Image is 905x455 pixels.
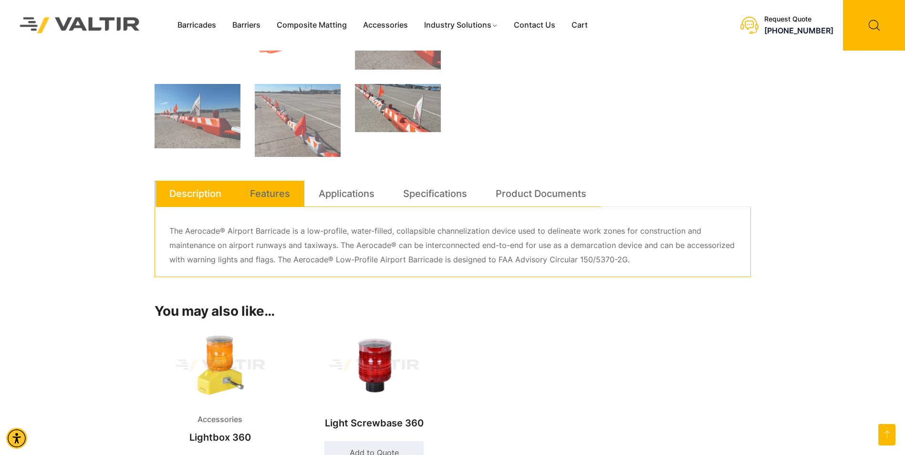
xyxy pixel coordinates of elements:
[355,18,416,32] a: Accessories
[563,18,596,32] a: Cart
[496,181,586,207] a: Product Documents
[764,26,833,35] a: call (888) 496-3625
[309,326,440,434] a: Light Screwbase 360
[506,18,563,32] a: Contact Us
[155,326,286,448] a: AccessoriesLightbox 360
[309,326,440,405] img: Light Screwbase 360
[416,18,506,32] a: Industry Solutions
[155,84,240,148] img: A row of red and white safety barriers with flags and lights on an airport tarmac under a clear b...
[255,84,341,157] img: A row of traffic barriers with red flags and lights on an airport runway, with planes and termina...
[309,413,440,434] h2: Light Screwbase 360
[355,84,441,132] img: A row of traffic barriers with orange and white stripes, red lights, and flags on an airport tarmac.
[403,181,467,207] a: Specifications
[764,15,833,23] div: Request Quote
[6,428,27,449] div: Accessibility Menu
[169,181,221,207] a: Description
[155,326,286,405] img: Accessories
[7,5,153,46] img: Valtir Rentals
[169,18,224,32] a: Barricades
[169,224,736,267] p: The Aerocade® Airport Barricade is a low-profile, water-filled, collapsible channelization device...
[224,18,269,32] a: Barriers
[190,413,250,427] span: Accessories
[155,427,286,448] h2: Lightbox 360
[155,303,751,320] h2: You may also like…
[250,181,290,207] a: Features
[319,181,374,207] a: Applications
[269,18,355,32] a: Composite Matting
[878,424,895,445] a: Open this option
